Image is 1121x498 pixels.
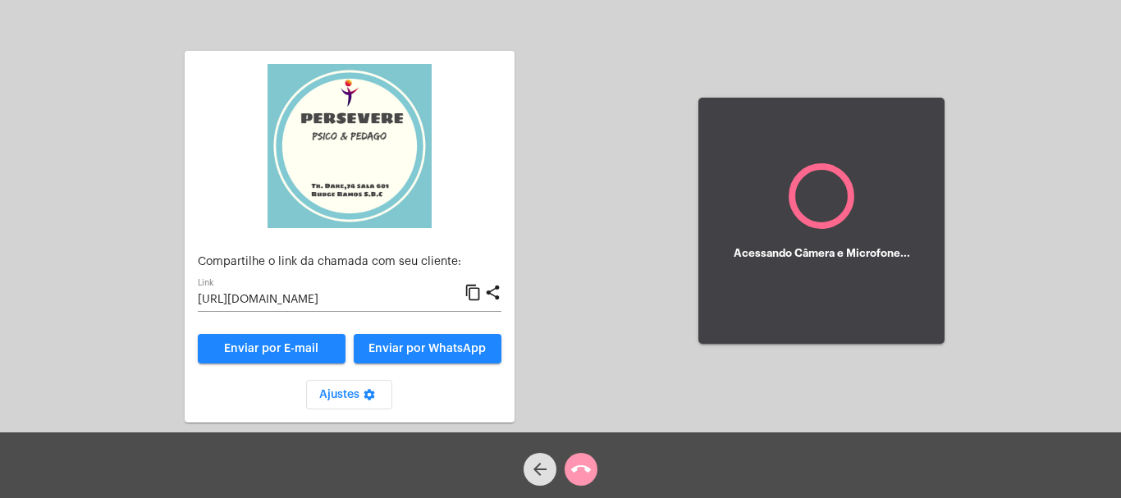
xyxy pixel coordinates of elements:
[571,459,591,479] mat-icon: call_end
[224,343,318,354] span: Enviar por E-mail
[198,334,345,363] a: Enviar por E-mail
[359,388,379,408] mat-icon: settings
[464,283,482,303] mat-icon: content_copy
[306,380,392,409] button: Ajustes
[368,343,486,354] span: Enviar por WhatsApp
[734,248,910,259] h5: Acessando Câmera e Microfone...
[268,64,432,228] img: 5d8d47a4-7bd9-c6b3-230d-111f976e2b05.jpeg
[354,334,501,363] button: Enviar por WhatsApp
[319,389,379,400] span: Ajustes
[484,283,501,303] mat-icon: share
[198,256,501,268] p: Compartilhe o link da chamada com seu cliente:
[530,459,550,479] mat-icon: arrow_back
